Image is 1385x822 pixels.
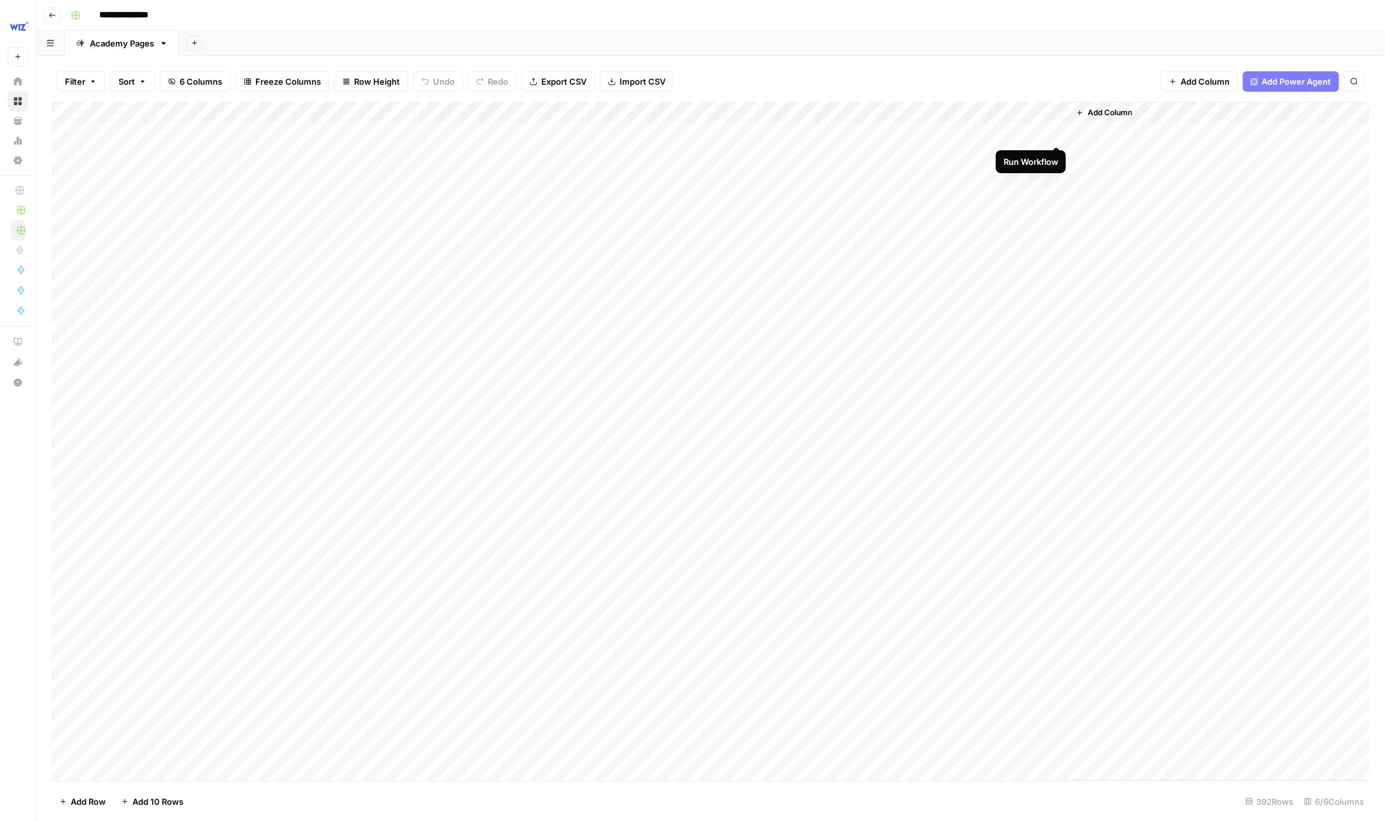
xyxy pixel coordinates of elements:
[354,75,400,88] span: Row Height
[1299,791,1370,812] div: 6/6 Columns
[488,75,508,88] span: Redo
[413,71,463,92] button: Undo
[1240,791,1299,812] div: 392 Rows
[90,37,154,50] div: Academy Pages
[1243,71,1339,92] button: Add Power Agent
[1071,104,1137,121] button: Add Column
[132,795,183,808] span: Add 10 Rows
[71,795,106,808] span: Add Row
[65,75,85,88] span: Filter
[8,332,28,352] a: AirOps Academy
[180,75,222,88] span: 6 Columns
[110,71,155,92] button: Sort
[8,372,28,393] button: Help + Support
[8,111,28,131] a: Your Data
[433,75,455,88] span: Undo
[1181,75,1230,88] span: Add Column
[113,791,191,812] button: Add 10 Rows
[620,75,665,88] span: Import CSV
[8,352,28,372] button: What's new?
[1088,107,1132,118] span: Add Column
[8,71,28,92] a: Home
[1262,75,1332,88] span: Add Power Agent
[57,71,105,92] button: Filter
[8,15,31,38] img: Wiz Logo
[541,75,586,88] span: Export CSV
[334,71,408,92] button: Row Height
[65,31,179,56] a: Academy Pages
[8,131,28,151] a: Usage
[236,71,329,92] button: Freeze Columns
[1004,155,1058,168] div: Run Workflow
[468,71,516,92] button: Redo
[600,71,674,92] button: Import CSV
[8,91,28,111] a: Browse
[1161,71,1238,92] button: Add Column
[118,75,135,88] span: Sort
[160,71,231,92] button: 6 Columns
[8,353,27,372] div: What's new?
[52,791,113,812] button: Add Row
[255,75,321,88] span: Freeze Columns
[522,71,595,92] button: Export CSV
[8,10,28,42] button: Workspace: Wiz
[8,150,28,171] a: Settings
